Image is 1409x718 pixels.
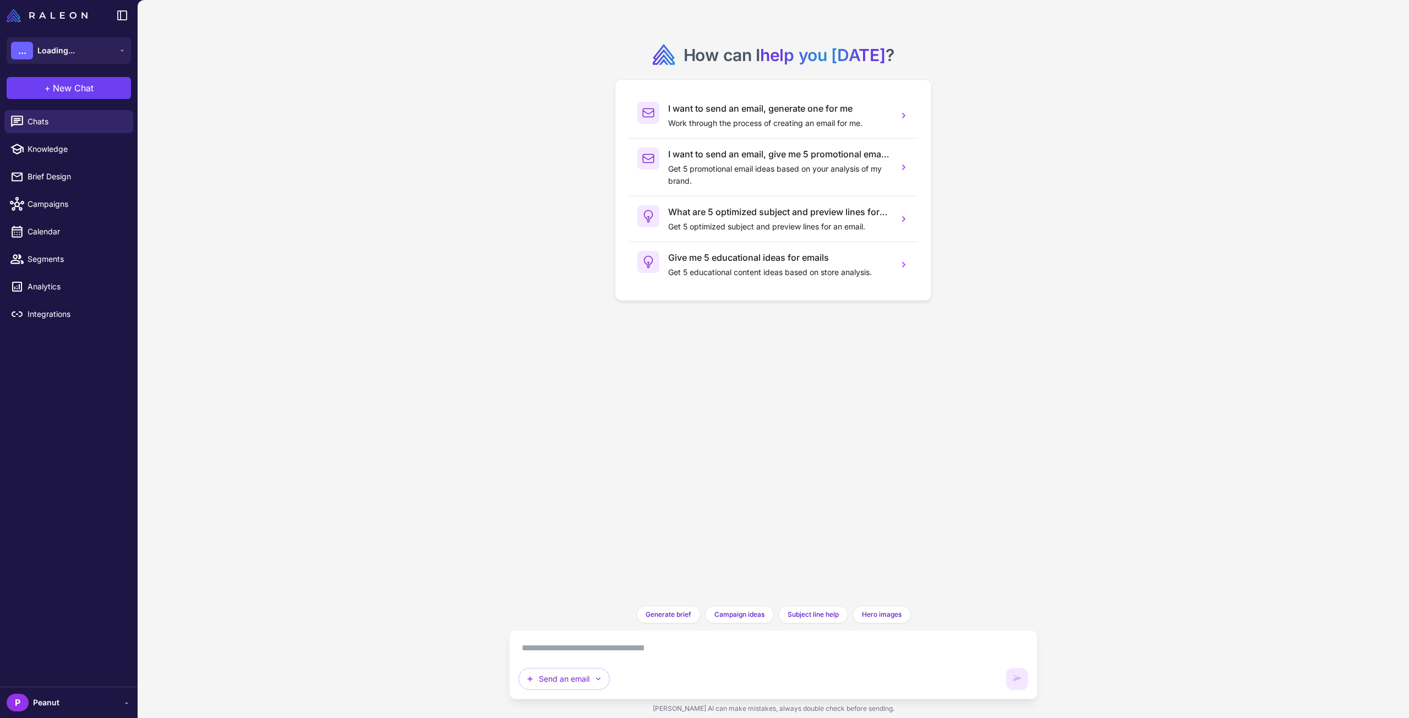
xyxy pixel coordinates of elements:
[668,205,889,218] h3: What are 5 optimized subject and preview lines for an email?
[28,171,124,183] span: Brief Design
[668,266,889,278] p: Get 5 educational content ideas based on store analysis.
[28,226,124,238] span: Calendar
[7,77,131,99] button: +New Chat
[668,102,889,115] h3: I want to send an email, generate one for me
[7,9,88,22] img: Raleon Logo
[518,668,610,690] button: Send an email
[7,37,131,64] button: ...Loading...
[28,198,124,210] span: Campaigns
[853,606,911,623] button: Hero images
[668,117,889,129] p: Work through the process of creating an email for me.
[788,610,839,620] span: Subject line help
[28,116,124,128] span: Chats
[862,610,902,620] span: Hero images
[4,220,133,243] a: Calendar
[778,606,848,623] button: Subject line help
[705,606,774,623] button: Campaign ideas
[28,281,124,293] span: Analytics
[33,697,59,709] span: Peanut
[4,303,133,326] a: Integrations
[37,45,75,57] span: Loading...
[646,610,691,620] span: Generate brief
[4,193,133,216] a: Campaigns
[45,81,51,95] span: +
[11,42,33,59] div: ...
[4,165,133,188] a: Brief Design
[714,610,764,620] span: Campaign ideas
[4,110,133,133] a: Chats
[28,143,124,155] span: Knowledge
[4,275,133,298] a: Analytics
[668,163,889,187] p: Get 5 promotional email ideas based on your analysis of my brand.
[668,251,889,264] h3: Give me 5 educational ideas for emails
[509,699,1037,718] div: [PERSON_NAME] AI can make mistakes, always double check before sending.
[4,138,133,161] a: Knowledge
[668,147,889,161] h3: I want to send an email, give me 5 promotional email ideas.
[28,253,124,265] span: Segments
[668,221,889,233] p: Get 5 optimized subject and preview lines for an email.
[4,248,133,271] a: Segments
[53,81,94,95] span: New Chat
[7,694,29,711] div: P
[760,45,886,65] span: help you [DATE]
[636,606,701,623] button: Generate brief
[684,44,894,66] h2: How can I ?
[28,308,124,320] span: Integrations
